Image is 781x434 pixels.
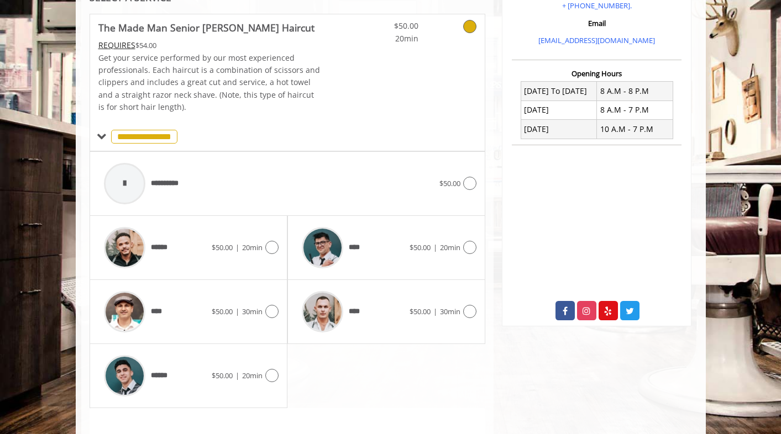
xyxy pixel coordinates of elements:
span: 20min [242,371,263,380]
span: $50.00 [439,178,460,188]
span: $50.00 [410,306,431,316]
span: | [235,242,239,252]
span: $50.00 [212,306,233,316]
span: 20min [242,242,263,252]
span: 20min [440,242,460,252]
span: 20min [353,33,418,45]
a: [EMAIL_ADDRESS][DOMAIN_NAME] [538,35,655,45]
td: 10 A.M - 7 P.M [597,120,673,139]
span: 30min [242,306,263,316]
span: This service needs some Advance to be paid before we block your appointment [98,40,135,50]
div: $54.00 [98,39,321,51]
span: | [433,306,437,316]
td: [DATE] To [DATE] [521,82,597,100]
h3: Opening Hours [512,70,682,77]
td: 8 A.M - 7 P.M [597,100,673,119]
td: 8 A.M - 8 P.M [597,82,673,100]
p: Get your service performed by our most experienced professionals. Each haircut is a combination o... [98,52,321,114]
span: $50.00 [212,371,233,380]
span: $50.00 [212,242,233,252]
td: [DATE] [521,100,597,119]
h3: Email [515,19,679,27]
span: | [235,306,239,316]
span: $50.00 [353,20,418,32]
span: | [235,371,239,380]
b: The Made Man Senior [PERSON_NAME] Haircut [98,20,315,35]
td: [DATE] [521,120,597,139]
span: 30min [440,306,460,316]
a: + [PHONE_NUMBER]. [562,1,632,10]
span: $50.00 [410,242,431,252]
span: | [433,242,437,252]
